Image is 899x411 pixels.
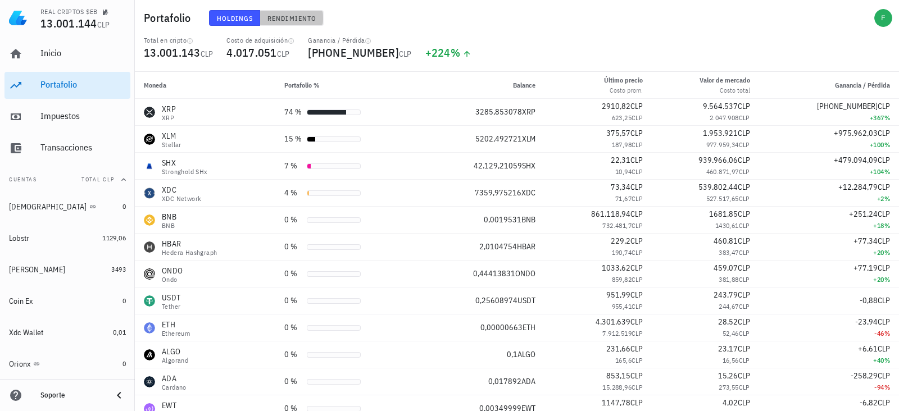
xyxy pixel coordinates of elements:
[768,166,890,177] div: +104
[703,101,738,111] span: 9.564.537
[9,202,87,212] div: [DEMOGRAPHIC_DATA]
[714,263,738,273] span: 459,07
[4,166,130,193] button: CuentasTotal CLP
[630,182,643,192] span: CLP
[630,290,643,300] span: CLP
[710,113,739,122] span: 2.047.908
[40,79,126,90] div: Portafolio
[162,276,183,283] div: Ondo
[878,398,890,408] span: CLP
[834,128,878,138] span: +975.962,03
[738,371,750,381] span: CLP
[209,10,261,26] button: Holdings
[4,103,130,130] a: Impuestos
[4,287,130,314] a: Coin Ex 0
[849,209,878,219] span: +251,24
[878,371,890,381] span: CLP
[738,209,750,219] span: CLP
[878,236,890,246] span: CLP
[632,383,643,391] span: CLP
[144,268,155,280] div: ONDO-icon
[630,263,643,273] span: CLP
[630,344,643,354] span: CLP
[517,241,535,252] span: HBAR
[40,7,97,16] div: REAL CRIPTOS $EB
[162,330,190,337] div: Ethereum
[768,274,890,285] div: +20
[4,256,130,283] a: [PERSON_NAME] 3493
[162,346,188,357] div: ALGO
[216,14,253,22] span: Holdings
[162,303,180,310] div: Tether
[739,194,750,203] span: CLP
[632,167,643,176] span: CLP
[602,329,632,337] span: 7.912.519
[602,398,630,408] span: 1147,78
[144,45,201,60] span: 13.001.143
[162,103,176,115] div: XRP
[738,182,750,192] span: CLP
[9,9,27,27] img: LedgiFi
[630,101,643,111] span: CLP
[475,188,521,198] span: 7359,975216
[284,214,302,226] div: 0 %
[874,9,892,27] div: avatar
[122,296,126,305] span: 0
[723,329,739,337] span: 52,46
[4,225,130,252] a: Lobstr 1129,06
[612,140,632,149] span: 187,98
[284,133,302,145] div: 15 %
[739,356,750,364] span: CLP
[40,111,126,121] div: Impuestos
[768,112,890,124] div: +367
[768,328,890,339] div: -46
[719,302,738,310] span: 244,67
[162,249,217,256] div: Hedera Hashgraph
[81,176,115,183] span: Total CLP
[40,16,97,31] span: 13.001.144
[632,194,643,203] span: CLP
[162,222,176,229] div: BNB
[860,398,878,408] span: -6,82
[768,382,890,393] div: -94
[632,329,643,337] span: CLP
[144,107,155,118] div: XRP-icon
[480,322,523,332] span: 0,00000663
[860,295,878,305] span: -0,88
[475,134,522,144] span: 5202,492721
[4,72,130,99] a: Portafolio
[284,376,302,387] div: 0 %
[739,113,750,122] span: CLP
[144,36,213,45] div: Total en cripto
[884,221,890,230] span: %
[522,134,535,144] span: XLM
[284,241,302,253] div: 0 %
[768,247,890,258] div: +20
[615,356,632,364] span: 165,6
[517,349,535,359] span: ALGO
[738,236,750,246] span: CLP
[878,317,890,327] span: CLP
[768,355,890,366] div: +40
[9,359,31,369] div: Orionx
[630,398,643,408] span: CLP
[834,155,878,165] span: +479.094,09
[4,135,130,162] a: Transacciones
[513,81,535,89] span: Balance
[162,130,181,141] div: XLM
[706,167,739,176] span: 460.871,97
[615,194,632,203] span: 71,67
[700,85,750,95] div: Costo total
[606,290,630,300] span: 951,99
[521,214,535,225] span: BNB
[162,373,187,384] div: ADA
[884,356,890,364] span: %
[739,275,750,284] span: CLP
[611,182,630,192] span: 73,34
[474,161,522,171] span: 42.129,21059
[4,40,130,67] a: Inicio
[162,168,208,175] div: Stronghold SHx
[738,344,750,354] span: CLP
[835,81,890,89] span: Ganancia / Pérdida
[507,349,517,359] span: 0,1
